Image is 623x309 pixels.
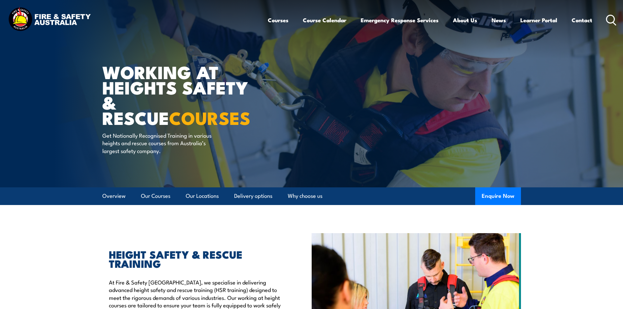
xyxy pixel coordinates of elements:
[475,187,521,205] button: Enquire Now
[520,11,557,29] a: Learner Portal
[102,187,126,205] a: Overview
[186,187,219,205] a: Our Locations
[572,11,592,29] a: Contact
[141,187,170,205] a: Our Courses
[234,187,272,205] a: Delivery options
[109,249,282,268] h2: HEIGHT SAFETY & RESCUE TRAINING
[102,64,264,125] h1: WORKING AT HEIGHTS SAFETY & RESCUE
[303,11,346,29] a: Course Calendar
[288,187,322,205] a: Why choose us
[453,11,477,29] a: About Us
[102,131,222,154] p: Get Nationally Recognised Training in various heights and rescue courses from Australia’s largest...
[361,11,439,29] a: Emergency Response Services
[492,11,506,29] a: News
[169,104,251,131] strong: COURSES
[268,11,288,29] a: Courses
